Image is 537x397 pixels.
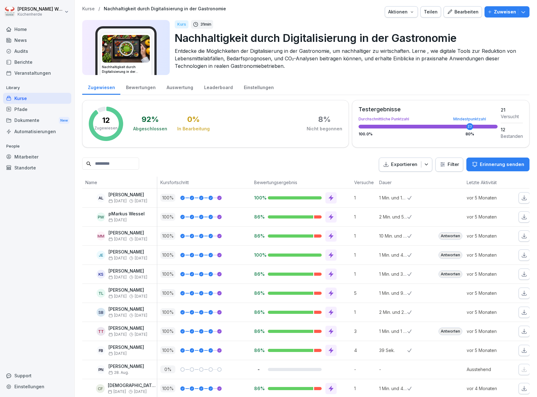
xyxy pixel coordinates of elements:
[160,194,175,202] p: 100 %
[160,289,175,297] p: 100 %
[254,233,263,239] p: 86%
[254,347,263,353] p: 86%
[318,116,331,123] div: 8 %
[379,271,407,277] p: 1 Min. und 31 Sek.
[379,233,407,239] p: 10 Min. und 14 Sek.
[160,346,175,354] p: 100 %
[108,256,127,260] span: [DATE]
[108,313,127,318] span: [DATE]
[3,381,71,392] a: Einstellungen
[135,313,147,318] span: [DATE]
[133,126,167,132] div: Abgeschlossen
[424,8,438,15] div: Teilen
[436,158,463,171] button: Filter
[82,6,95,12] p: Kurse
[82,79,120,95] div: Zugewiesen
[379,214,407,220] p: 2 Min. und 50 Sek.
[108,370,129,375] span: 28. Aug.
[254,179,348,186] p: Bewertungsergebnis
[161,79,198,95] div: Auswertung
[108,332,127,337] span: [DATE]
[379,385,407,392] p: 1 Min. und 49 Sek.
[354,271,376,277] p: 1
[354,366,376,373] p: -
[160,179,248,186] p: Kursfortschritt
[3,35,71,46] a: News
[359,132,498,136] div: 100.0 %
[97,251,105,259] div: JE
[254,366,263,372] p: -
[467,214,510,220] p: vor 5 Monaten
[3,151,71,162] div: Mitarbeiter
[3,83,71,93] p: Library
[467,347,510,354] p: vor 5 Monaten
[439,251,462,259] div: Antworten
[108,192,147,198] p: [PERSON_NAME]
[108,364,144,369] p: [PERSON_NAME]
[254,252,263,258] p: 100%
[160,308,175,316] p: 100 %
[359,107,498,112] div: Testergebnisse
[198,79,238,95] a: Leaderboard
[97,308,105,317] div: SB
[104,6,226,12] a: Nachhaltigkeit durch Digitalisierung in der Gastronomie
[354,290,376,296] p: 5
[420,6,441,18] button: Teilen
[97,232,105,240] div: MM
[501,113,523,120] div: Versucht
[160,232,175,240] p: 100 %
[254,328,263,334] p: 86%
[59,117,69,124] div: New
[467,252,510,258] p: vor 5 Monaten
[307,126,342,132] div: Nicht begonnen
[120,79,161,95] div: Bewertungen
[439,161,459,168] div: Filter
[3,162,71,173] div: Standorte
[85,179,154,186] p: Name
[108,249,147,255] p: [PERSON_NAME]
[160,270,175,278] p: 100 %
[108,218,127,222] span: [DATE]
[354,194,376,201] p: 1
[97,270,105,279] div: KS
[453,117,486,121] div: Mindestpunktzahl
[96,384,105,393] div: CF
[467,328,510,334] p: vor 5 Monaten
[354,385,376,392] p: 1
[447,8,479,15] div: Bearbeiten
[177,126,210,132] div: In Bearbeitung
[102,117,110,124] p: 12
[108,383,157,388] p: [DEMOGRAPHIC_DATA][PERSON_NAME]
[175,30,524,46] p: Nachhaltigkeit durch Digitalisierung in der Gastronomie
[108,294,127,299] span: [DATE]
[160,251,175,259] p: 100 %
[3,57,71,68] div: Berichte
[379,290,407,296] p: 1 Min. und 9 Sek.
[484,6,529,18] button: Zuweisen
[354,328,376,334] p: 3
[379,252,407,258] p: 1 Min. und 44 Sek.
[3,370,71,381] div: Support
[3,93,71,104] a: Kurse
[388,8,414,15] div: Aktionen
[467,271,510,277] p: vor 5 Monaten
[135,275,147,279] span: [DATE]
[354,214,376,220] p: 1
[135,256,147,260] span: [DATE]
[379,347,407,354] p: 39 Sek.
[359,117,498,121] div: Durchschnittliche Punktzahl
[379,194,407,201] p: 1 Min. und 13 Sek.
[108,326,147,331] p: [PERSON_NAME]
[3,46,71,57] div: Audits
[108,275,127,279] span: [DATE]
[108,345,144,350] p: [PERSON_NAME]
[444,6,482,18] button: Bearbeiten
[238,79,279,95] a: Einstellungen
[467,179,507,186] p: Letzte Aktivität
[97,289,105,298] div: TL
